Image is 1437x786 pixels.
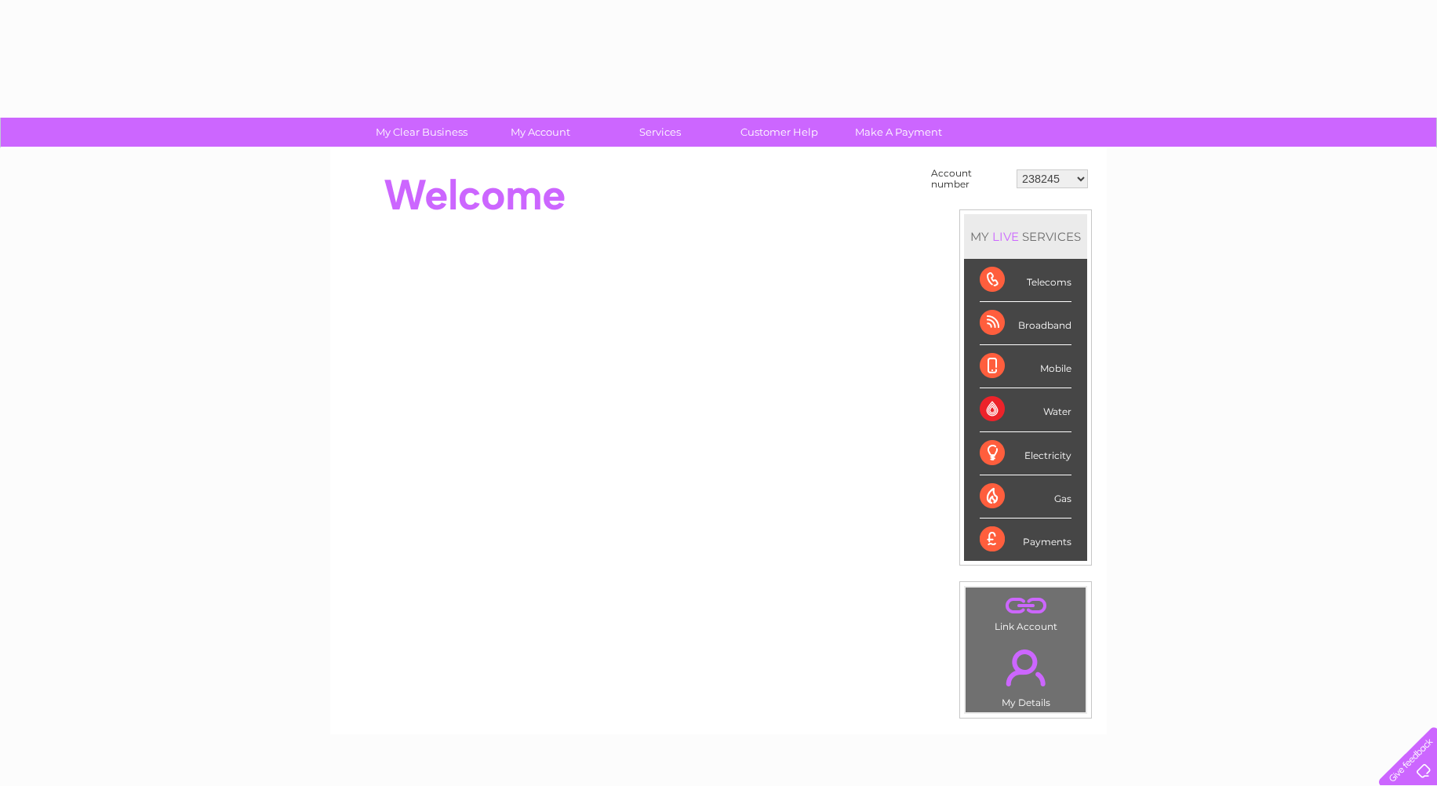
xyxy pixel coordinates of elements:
[965,636,1086,713] td: My Details
[715,118,844,147] a: Customer Help
[980,475,1071,519] div: Gas
[970,640,1082,695] a: .
[834,118,963,147] a: Make A Payment
[980,302,1071,345] div: Broadband
[965,587,1086,636] td: Link Account
[980,345,1071,388] div: Mobile
[989,229,1022,244] div: LIVE
[357,118,486,147] a: My Clear Business
[970,591,1082,619] a: .
[595,118,725,147] a: Services
[927,164,1013,194] td: Account number
[980,432,1071,475] div: Electricity
[980,388,1071,431] div: Water
[980,519,1071,561] div: Payments
[964,214,1087,259] div: MY SERVICES
[980,259,1071,302] div: Telecoms
[476,118,606,147] a: My Account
